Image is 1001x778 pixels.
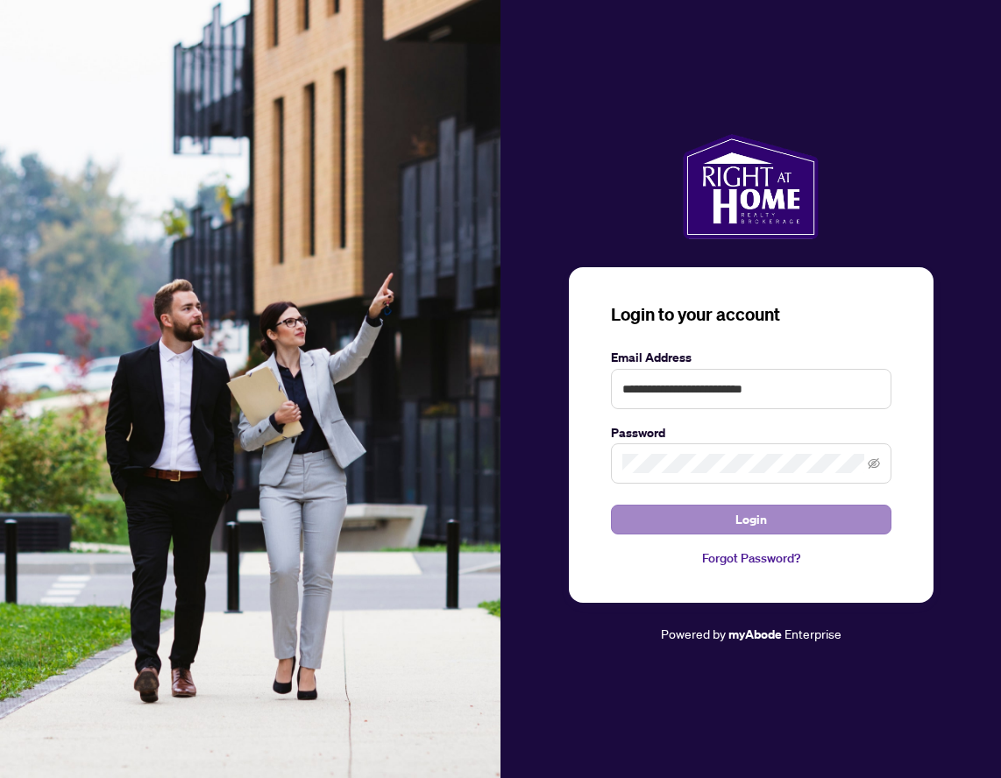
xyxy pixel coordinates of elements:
button: Login [611,505,891,534]
span: Login [735,506,767,534]
span: Powered by [661,626,726,641]
img: ma-logo [683,134,819,239]
label: Email Address [611,348,891,367]
h3: Login to your account [611,302,891,327]
a: myAbode [728,625,782,644]
span: Enterprise [784,626,841,641]
a: Forgot Password? [611,548,891,568]
label: Password [611,423,891,442]
span: eye-invisible [868,457,880,470]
